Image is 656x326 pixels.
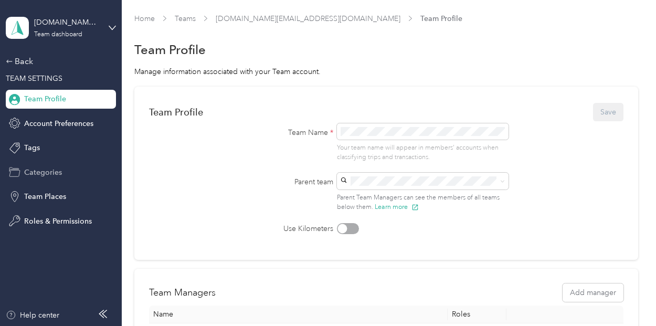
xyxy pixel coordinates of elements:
[6,310,59,321] button: Help center
[134,66,638,77] div: Manage information associated with your Team account.
[34,17,100,28] div: [DOMAIN_NAME][EMAIL_ADDRESS][DOMAIN_NAME]
[375,202,419,212] button: Learn more
[175,14,196,23] a: Teams
[149,107,203,118] div: Team Profile
[24,118,93,129] span: Account Preferences
[239,127,334,138] label: Team Name
[597,267,656,326] iframe: Everlance-gr Chat Button Frame
[420,13,462,24] span: Team Profile
[149,286,216,300] h2: Team Managers
[6,55,111,68] div: Back
[24,191,66,202] span: Team Places
[563,283,623,302] button: Add manager
[337,194,500,212] span: Parent Team Managers can see the members of all teams below them.
[239,223,334,234] label: Use Kilometers
[448,306,506,323] th: Roles
[216,14,400,23] a: [DOMAIN_NAME][EMAIL_ADDRESS][DOMAIN_NAME]
[134,14,155,23] a: Home
[24,142,40,153] span: Tags
[34,31,82,38] div: Team dashboard
[6,74,62,83] span: TEAM SETTINGS
[134,44,206,55] h1: Team Profile
[24,216,92,227] span: Roles & Permissions
[239,176,334,187] label: Parent team
[24,93,66,104] span: Team Profile
[149,306,448,323] th: Name
[337,143,509,162] p: Your team name will appear in members’ accounts when classifying trips and transactions.
[24,167,62,178] span: Categories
